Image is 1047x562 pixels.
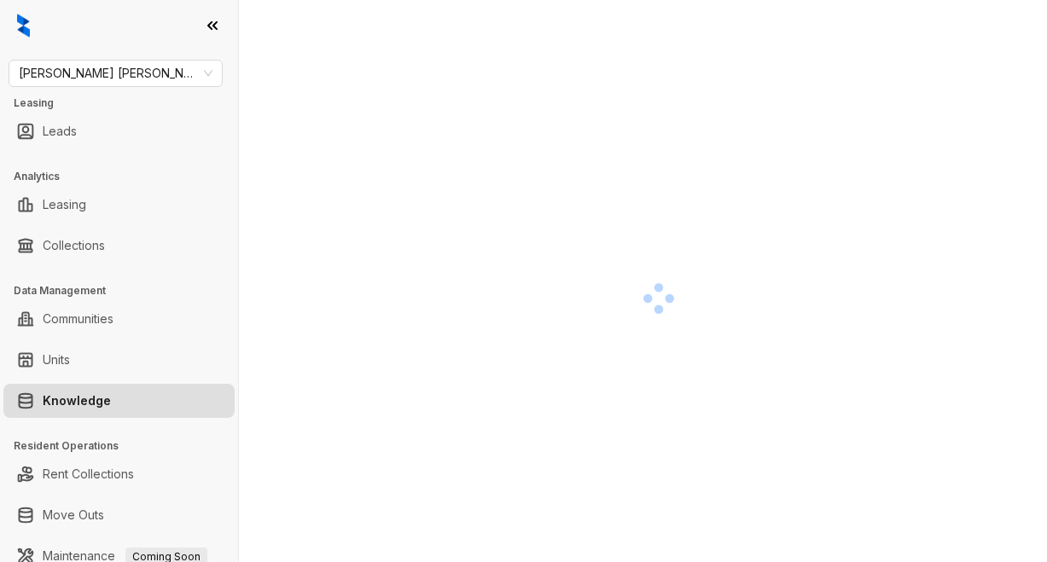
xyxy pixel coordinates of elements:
[3,229,235,263] li: Collections
[43,188,86,222] a: Leasing
[14,283,238,298] h3: Data Management
[14,169,238,184] h3: Analytics
[14,96,238,111] h3: Leasing
[43,343,70,377] a: Units
[14,438,238,454] h3: Resident Operations
[3,302,235,336] li: Communities
[43,457,134,491] a: Rent Collections
[3,498,235,532] li: Move Outs
[3,343,235,377] li: Units
[43,384,111,418] a: Knowledge
[43,302,113,336] a: Communities
[19,61,212,86] span: Gates Hudson
[3,114,235,148] li: Leads
[3,384,235,418] li: Knowledge
[43,114,77,148] a: Leads
[43,229,105,263] a: Collections
[17,14,30,38] img: logo
[43,498,104,532] a: Move Outs
[3,188,235,222] li: Leasing
[3,457,235,491] li: Rent Collections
